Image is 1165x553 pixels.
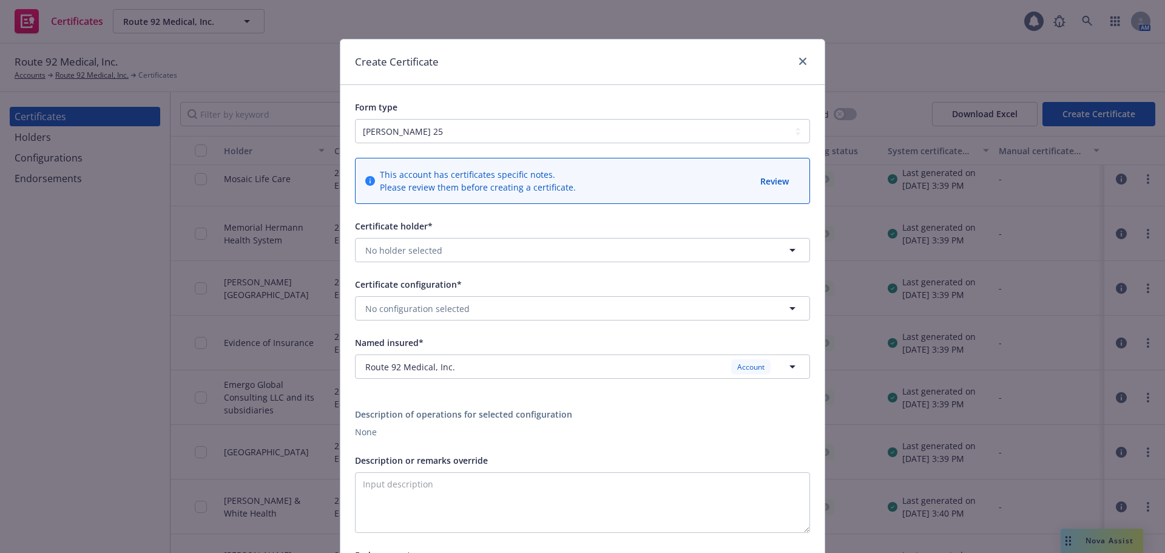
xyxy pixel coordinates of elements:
span: No configuration selected [365,302,470,315]
span: Form type [355,101,397,113]
button: Route 92 Medical, Inc.Account [355,355,810,379]
span: Review [760,175,789,187]
div: Description of operations for selected configuration [355,408,810,421]
button: No holder selected [355,238,810,262]
div: None [355,426,810,438]
button: No configuration selected [355,296,810,321]
span: Description or remarks override [355,455,488,466]
span: No holder selected [365,244,442,257]
span: Named insured* [355,337,424,348]
span: Certificate holder* [355,220,433,232]
textarea: Input description [355,472,810,533]
a: close [795,54,810,69]
button: Review [759,174,790,189]
span: Route 92 Medical, Inc. [365,361,455,373]
h1: Create Certificate [355,54,439,70]
div: Account [731,359,771,375]
div: This account has certificates specific notes. [380,168,576,181]
div: Please review them before creating a certificate. [380,181,576,194]
span: Certificate configuration* [355,279,462,290]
